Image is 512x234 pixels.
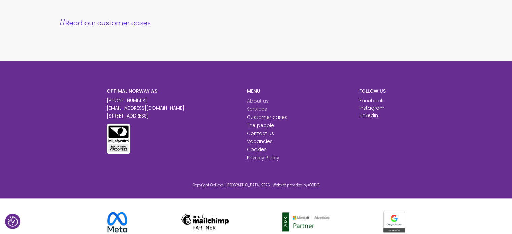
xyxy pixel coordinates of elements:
a: LinkedIn [359,112,378,119]
font: MENU [247,88,260,94]
font: [STREET_ADDRESS] [107,112,149,119]
font: // [59,18,65,28]
font: Copyright Optimal [GEOGRAPHIC_DATA] 2025 [193,182,270,188]
a: Services [247,106,267,112]
img: Environmental Lighthouse certified business [107,124,130,154]
a: Privacy Policy [247,154,279,161]
a: Contact us [247,130,274,137]
font: Read our customer cases [65,18,151,28]
a: Cookies [247,146,267,153]
a: Vacancies [247,138,273,145]
font: | [271,182,272,188]
a: [EMAIL_ADDRESS][DOMAIN_NAME] [107,105,184,111]
font: FOLLOW US [359,88,386,94]
a: The people [247,122,274,129]
a: KODEKS [307,182,319,188]
font: Website provided by [273,182,307,188]
button: Consent Preferences [8,216,18,227]
a: Instagram [359,105,384,111]
font: OPTIMAL NORWAY AS [107,88,157,94]
a: Customer cases [247,114,287,121]
a: Facebook [359,97,383,104]
img: Revisit consent button [8,216,18,227]
a: //Read our customer cases [59,18,453,28]
a: About us [247,98,269,104]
